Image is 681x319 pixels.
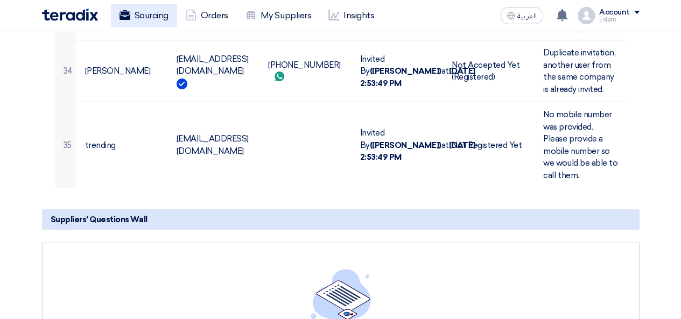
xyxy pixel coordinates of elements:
b: [DATE] 2:53:49 PM [360,66,475,88]
span: Invited By at [360,54,475,88]
td: 35 [55,102,76,188]
img: Teradix logo [42,9,98,21]
img: profile_test.png [578,7,595,24]
a: Sourcing [111,4,177,27]
td: [PERSON_NAME] [76,40,168,102]
span: Duplicate invitation, another user from the same company is already invited. [543,48,615,94]
td: trending [76,102,168,188]
span: No mobile number was provided. Please provide a mobile number so we would be able to call them. [543,110,617,180]
span: Invited By at [360,128,475,162]
span: العربية [517,12,537,20]
button: العربية [500,7,543,24]
div: Not Accepted Yet (Registered) [452,59,526,83]
td: 34 [55,40,76,102]
a: My Suppliers [237,4,320,27]
img: Verified Account [177,79,187,89]
span: Suppliers' Questions Wall [51,214,148,225]
div: Account [599,8,630,17]
td: [EMAIL_ADDRESS][DOMAIN_NAME] [168,102,259,188]
b: ([PERSON_NAME]) [370,140,441,150]
a: Insights [320,4,383,27]
b: ([PERSON_NAME]) [370,66,441,76]
td: [EMAIL_ADDRESS][DOMAIN_NAME] [168,40,259,102]
div: Not Registered Yet [452,139,526,152]
td: [PHONE_NUMBER] [259,40,351,102]
div: Eslam [599,17,640,23]
a: Orders [177,4,237,27]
